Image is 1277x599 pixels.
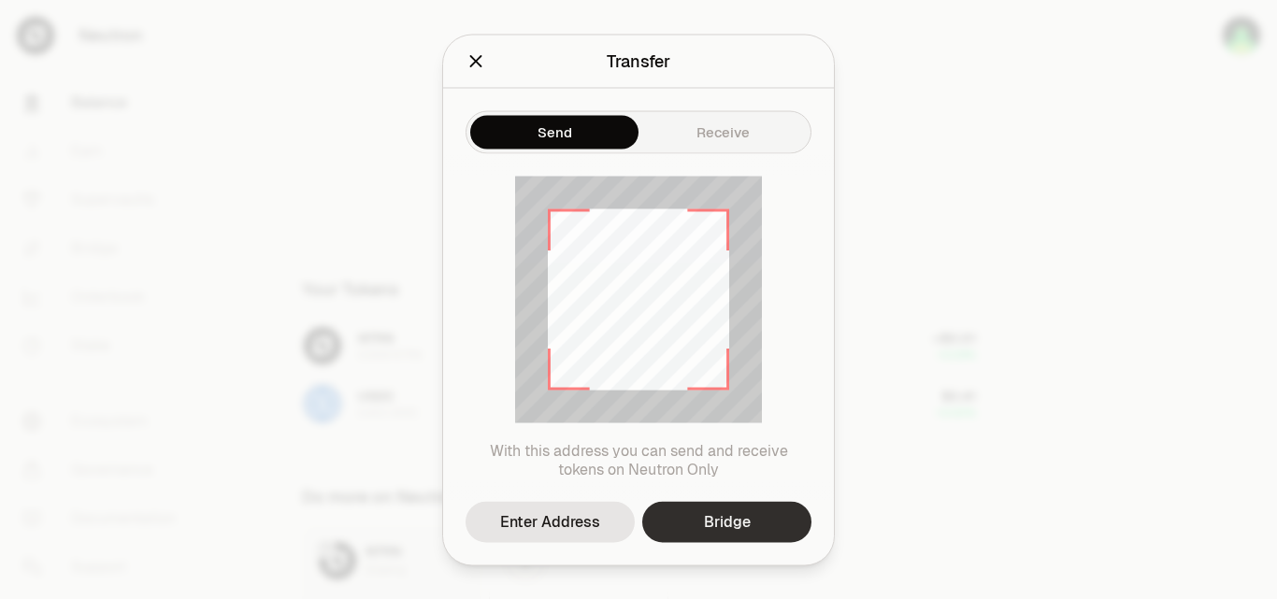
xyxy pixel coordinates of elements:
p: With this address you can send and receive tokens on Neutron Only [466,441,811,478]
div: Transfer [607,48,670,74]
a: Bridge [642,501,811,542]
div: Enter Address [500,510,600,533]
button: Send [470,115,638,149]
button: Close [466,48,486,74]
button: Enter Address [466,501,635,542]
button: Receive [638,115,807,149]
